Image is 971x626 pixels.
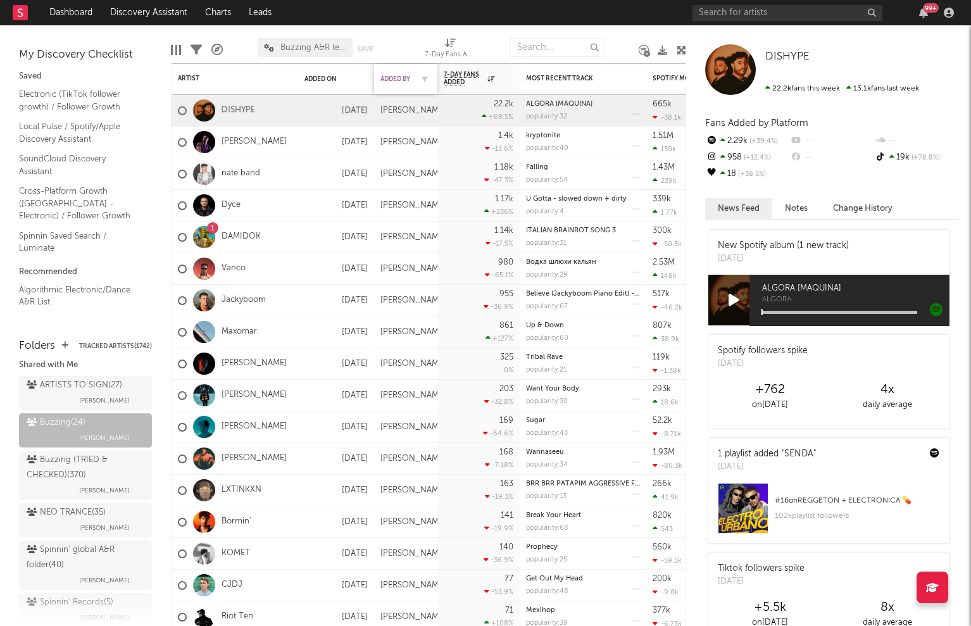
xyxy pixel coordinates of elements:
a: Fresh Electronic/Dance [19,315,139,329]
a: [PERSON_NAME] [222,453,287,464]
span: +12.4 % [742,154,771,161]
a: "SENDA" [782,449,816,458]
button: News Feed [705,198,772,219]
div: [DATE] [304,515,368,530]
div: 543 [653,525,673,533]
span: Buzzing A&R team [280,44,346,52]
div: 52.2k [653,416,672,425]
div: Break Your Heart [526,512,640,519]
div: -50.3k [653,240,682,248]
div: Shared with Me [19,358,152,373]
div: 1.77k [653,208,677,216]
div: [DATE] [304,578,368,593]
input: Search... [510,38,605,57]
div: -- [789,149,874,166]
div: NEO TRANCE ( 35 ) [27,505,106,520]
div: 325 [500,353,513,361]
div: [PERSON_NAME] [380,137,446,147]
a: Dyce [222,200,241,211]
div: -1.38k [653,366,681,375]
div: 8 x [829,600,946,615]
div: popularity: 30 [526,398,568,405]
a: CJDJ [222,580,242,591]
a: #16onREGGETON + ELECTRONICA 💊102kplaylist followers [708,483,949,543]
div: -65.1 % [485,271,513,279]
div: My Discovery Checklist [19,47,152,63]
a: ALGORA [MAQUINA] [526,101,592,108]
div: popularity: 25 [526,556,567,563]
div: [DATE] [304,103,368,118]
button: Filter by Added By [418,73,431,85]
div: -- [789,133,874,149]
div: popularity: 60 [526,335,568,342]
a: Prophecy [526,544,558,551]
div: popularity: 48 [526,588,568,595]
a: Maxomar [222,327,257,337]
a: Spinnin Saved Search / Luminate [19,229,139,255]
div: popularity: 43 [526,430,568,437]
div: 807k [653,322,672,330]
div: U Gotta - slowed down + dirty [526,196,640,203]
a: [PERSON_NAME] [222,422,287,432]
div: 19k [874,149,958,166]
div: 18.6k [653,398,679,406]
div: +5.5k [711,600,829,615]
div: [PERSON_NAME] [380,517,446,527]
div: 168 [499,448,513,456]
div: 293k [653,385,671,393]
a: Tribal Rave [526,354,563,361]
a: LXTINKXN [222,485,261,496]
div: popularity: 34 [526,461,568,468]
div: 1.43M [653,163,675,172]
div: Spotify Monthly Listeners [653,75,748,82]
div: -46.2k [653,303,682,311]
div: Spinnin' Records ( 5 ) [27,595,113,610]
div: 861 [499,322,513,330]
a: Buzzing (TRIED & CHECKED)(370)[PERSON_NAME] [19,451,152,500]
span: +39.4 % [748,138,778,145]
div: BRR BRR PATAPIM AGGRESSIVE FUNK (Super Slowed) [526,480,640,487]
button: Tracked Artists(1742) [79,343,152,349]
button: Change History [820,198,905,219]
div: Водка шлюхи кальян [526,259,640,266]
div: 41.9k [653,493,679,501]
div: [PERSON_NAME] [380,612,446,622]
div: +236 % [484,208,513,216]
a: nate band [222,168,260,179]
div: Added By [380,75,412,83]
div: 71 [505,606,513,615]
span: [PERSON_NAME] [79,393,130,408]
a: Водка шлюхи кальян [526,259,596,266]
a: Up & Down [526,322,564,329]
span: 13.1k fans last week [765,85,919,92]
div: [DATE] [304,546,368,561]
div: 517k [653,290,670,298]
div: [DATE] [304,325,368,340]
div: kryptonite [526,132,640,139]
div: 266k [653,480,672,488]
a: Falling [526,164,548,171]
div: [PERSON_NAME] [380,485,446,496]
div: [PERSON_NAME] [380,296,446,306]
div: [PERSON_NAME] [380,106,446,116]
div: 665k [653,100,672,108]
div: [PERSON_NAME] [380,580,446,591]
div: -8.71k [653,430,681,438]
div: Spinnin' global A&R folder ( 40 ) [27,542,141,573]
div: [DATE] [304,420,368,435]
div: 955 [499,290,513,298]
div: [DATE] [304,451,368,466]
div: +127 % [485,334,513,342]
div: -80.3k [653,461,682,470]
div: Falling [526,164,640,171]
div: [DATE] [304,293,368,308]
div: popularity: 40 [526,145,568,152]
div: Saved [19,69,152,84]
div: 377k [653,606,670,615]
div: New Spotify album (1 new track) [718,239,849,253]
span: Fans Added by Platform [705,118,808,128]
div: Up & Down [526,322,640,329]
a: SoundCloud Discovery Assistant [19,152,139,178]
div: [DATE] [304,388,368,403]
a: Spinnin' global A&R folder(40)[PERSON_NAME] [19,541,152,590]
